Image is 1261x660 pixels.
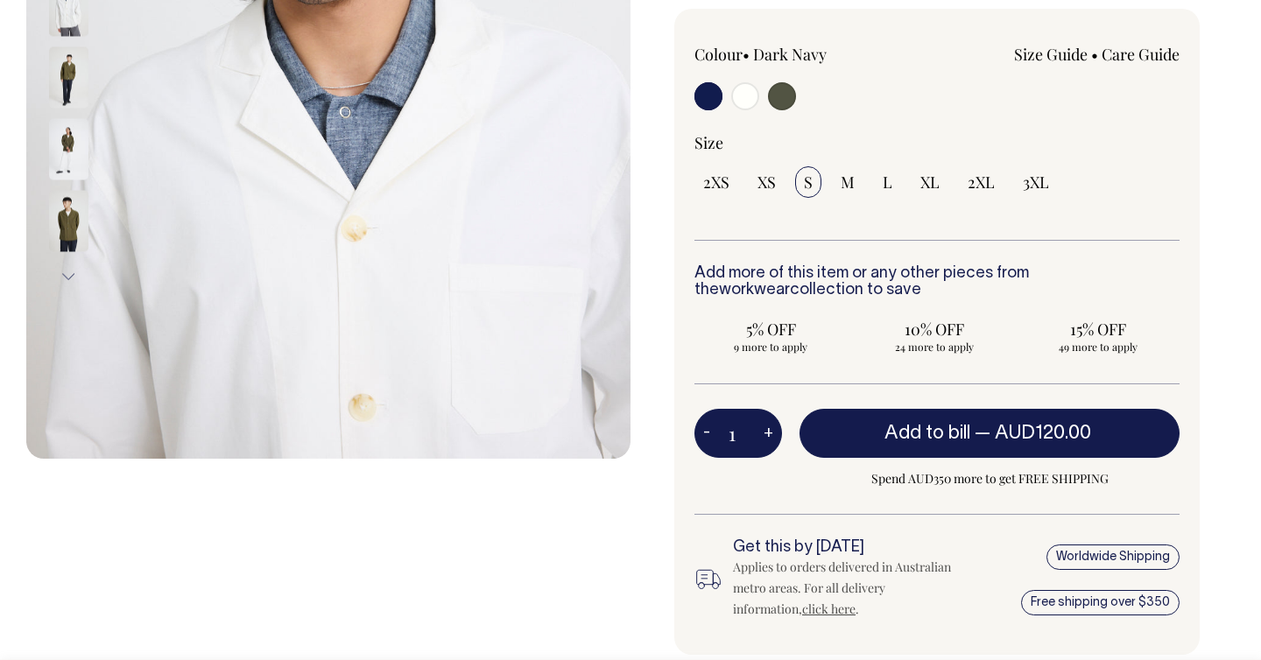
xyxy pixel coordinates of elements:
[874,166,901,198] input: L
[694,265,1180,300] h6: Add more of this item or any other pieces from the collection to save
[749,166,785,198] input: XS
[733,557,959,620] div: Applies to orders delivered in Australian metro areas. For all delivery information, .
[55,257,81,297] button: Next
[703,319,839,340] span: 5% OFF
[694,44,889,65] div: Colour
[1102,44,1180,65] a: Care Guide
[884,425,970,442] span: Add to bill
[858,313,1011,359] input: 10% OFF 24 more to apply
[975,425,1095,442] span: —
[1023,172,1049,193] span: 3XL
[1030,340,1166,354] span: 49 more to apply
[757,172,776,193] span: XS
[832,166,863,198] input: M
[841,172,855,193] span: M
[719,283,790,298] a: workwear
[867,340,1003,354] span: 24 more to apply
[703,340,839,354] span: 9 more to apply
[1014,44,1088,65] a: Size Guide
[959,166,1004,198] input: 2XL
[1021,313,1174,359] input: 15% OFF 49 more to apply
[694,132,1180,153] div: Size
[753,44,827,65] label: Dark Navy
[694,416,719,451] button: -
[755,416,782,451] button: +
[1091,44,1098,65] span: •
[1014,166,1058,198] input: 3XL
[795,166,821,198] input: S
[804,172,813,193] span: S
[883,172,892,193] span: L
[1030,319,1166,340] span: 15% OFF
[912,166,948,198] input: XL
[703,172,729,193] span: 2XS
[743,44,750,65] span: •
[968,172,995,193] span: 2XL
[694,313,848,359] input: 5% OFF 9 more to apply
[49,47,88,109] img: olive
[733,539,959,557] h6: Get this by [DATE]
[49,119,88,180] img: olive
[800,468,1180,489] span: Spend AUD350 more to get FREE SHIPPING
[867,319,1003,340] span: 10% OFF
[802,600,856,617] a: click here
[920,172,940,193] span: XL
[995,425,1091,442] span: AUD120.00
[694,166,738,198] input: 2XS
[49,191,88,252] img: olive
[800,409,1180,458] button: Add to bill —AUD120.00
